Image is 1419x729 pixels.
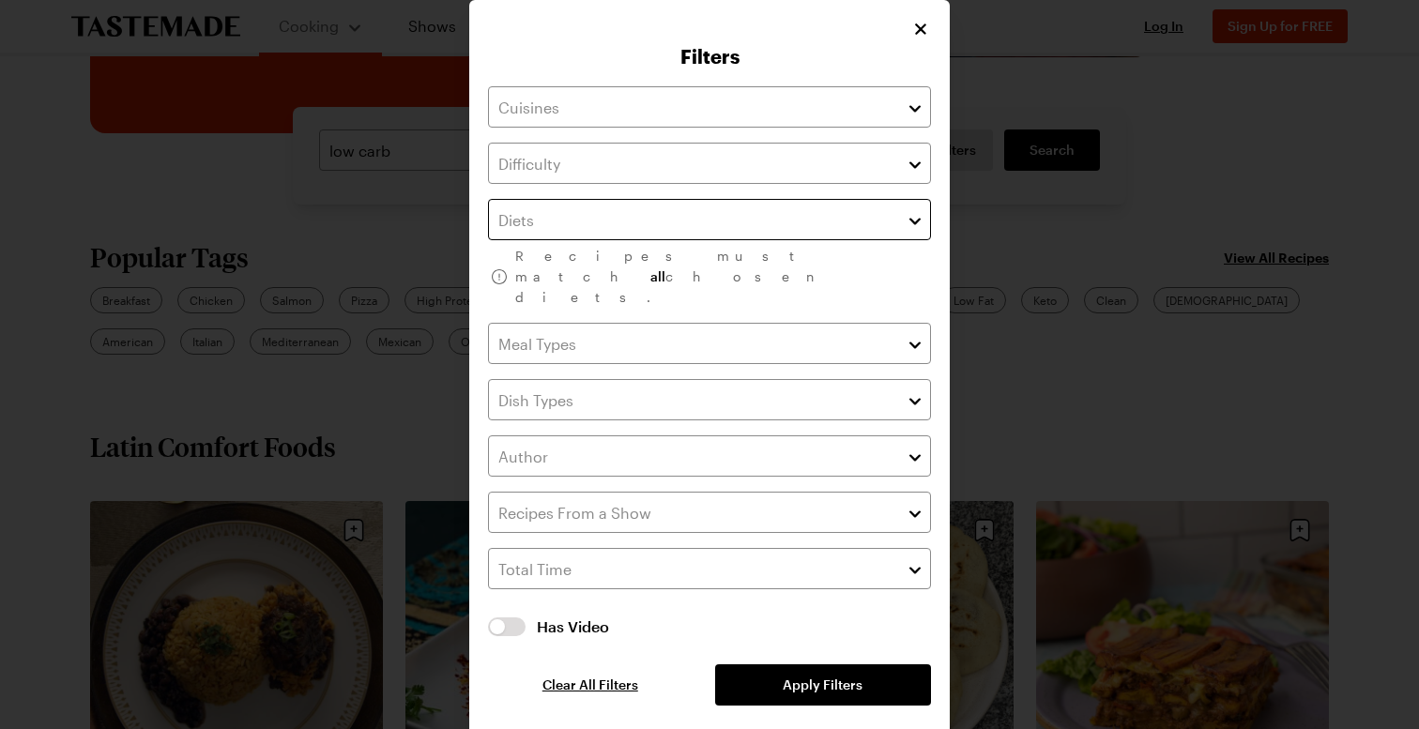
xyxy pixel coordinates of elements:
[537,615,931,638] span: Has Video
[488,323,931,364] input: Meal Types
[910,19,931,39] button: Close
[488,199,931,240] input: Diets
[542,676,638,694] span: Clear All Filters
[488,492,931,533] input: Recipes From a Show
[488,86,931,128] input: Cuisines
[488,45,931,68] h2: Filters
[488,435,931,477] input: Author
[650,268,665,284] span: all
[515,246,931,308] p: Recipes must match chosen diets.
[488,379,931,420] input: Dish Types
[488,676,693,694] button: Clear All Filters
[715,664,931,706] button: Apply Filters
[783,676,862,694] span: Apply Filters
[488,548,931,589] input: Total Time
[488,143,931,184] input: Difficulty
